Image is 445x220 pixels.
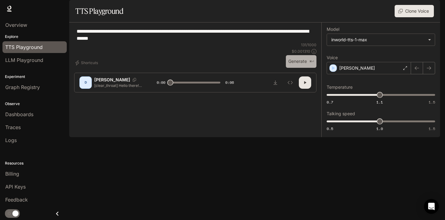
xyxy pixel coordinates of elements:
[327,112,355,116] p: Talking speed
[339,65,375,71] p: [PERSON_NAME]
[376,100,383,105] span: 1.1
[327,126,333,131] span: 0.5
[301,42,316,47] p: 131 / 1000
[269,76,282,89] button: Download audio
[429,100,435,105] span: 1.5
[327,34,435,46] div: inworld-tts-1-max
[94,77,130,83] p: [PERSON_NAME]
[327,27,339,31] p: Model
[94,83,142,88] p: [clear_throat] Hello there! Welcome to [GEOGRAPHIC_DATA]. [lip_smack] My name's Nova [breath] and...
[395,5,434,17] button: Clone Voice
[429,126,435,131] span: 1.5
[81,78,91,88] div: D
[309,60,314,63] p: ⌘⏎
[75,5,123,17] h1: TTS Playground
[284,76,296,89] button: Inspect
[327,55,338,60] p: Voice
[157,79,165,86] span: 0:00
[130,78,139,82] button: Copy Voice ID
[292,49,310,54] p: $ 0.001310
[74,58,100,68] button: Shortcuts
[331,37,425,43] div: inworld-tts-1-max
[424,199,439,214] div: Open Intercom Messenger
[286,55,316,68] button: Generate⌘⏎
[376,126,383,131] span: 1.0
[327,85,353,89] p: Temperature
[225,79,234,86] span: 0:06
[327,100,333,105] span: 0.7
